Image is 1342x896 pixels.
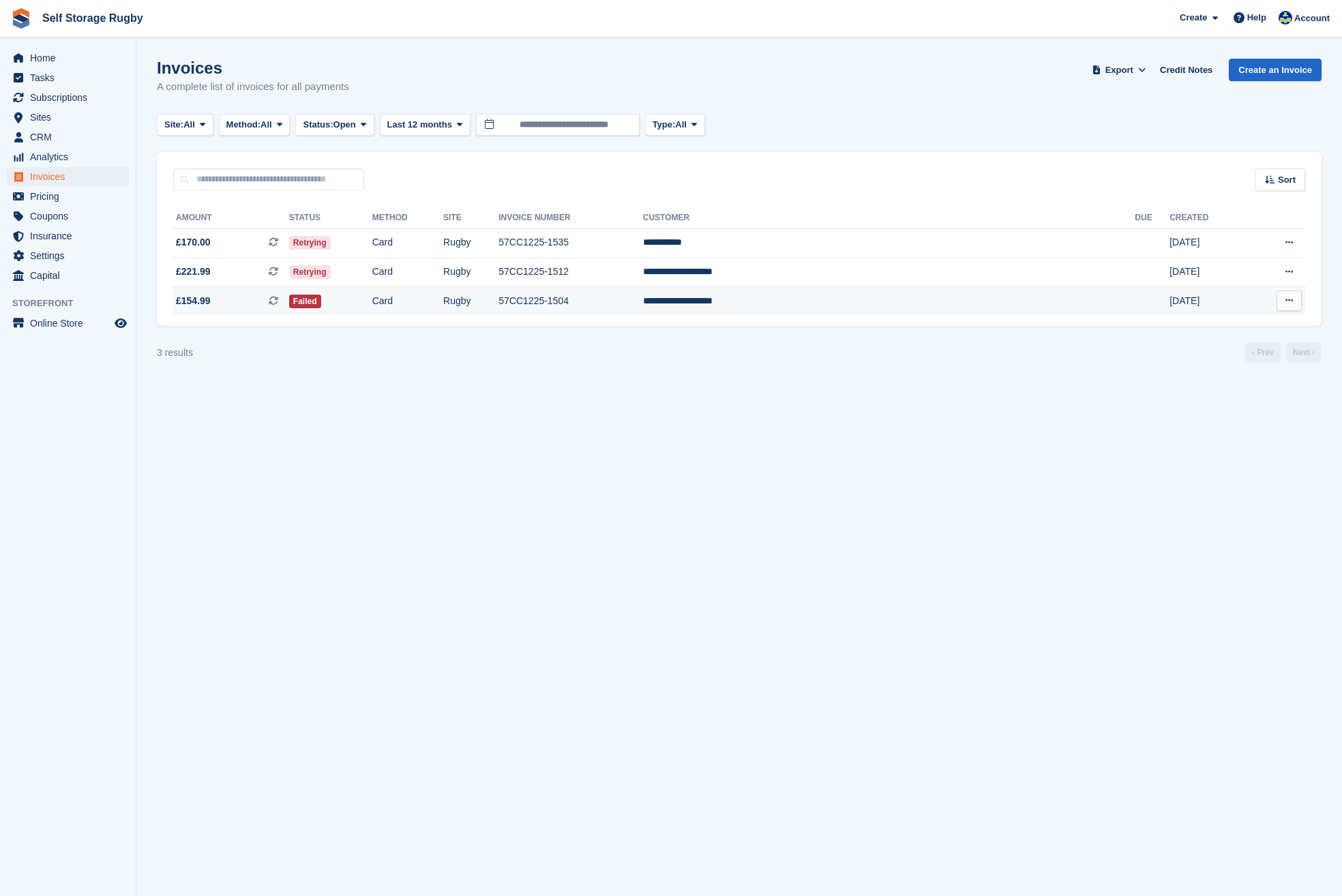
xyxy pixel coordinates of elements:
a: menu [7,314,129,333]
a: menu [7,108,129,127]
span: Coupons [30,207,112,226]
nav: Page [1242,342,1324,363]
a: menu [7,266,129,285]
h1: Invoices [157,59,349,77]
th: Due [1135,207,1169,229]
td: [DATE] [1169,286,1248,315]
span: Pricing [30,187,112,206]
span: Site: [164,118,183,132]
span: Account [1294,12,1330,25]
div: 3 results [157,346,193,360]
a: Next [1286,342,1322,363]
th: Amount [173,207,289,229]
td: Card [372,258,443,287]
a: menu [7,226,129,245]
img: Richard Palmer [1279,11,1292,25]
span: £221.99 [176,265,211,279]
span: Help [1247,11,1266,25]
th: Method [372,207,443,229]
a: menu [7,48,129,68]
span: Method: [226,118,261,132]
a: menu [7,207,129,226]
span: Create [1180,11,1207,25]
p: A complete list of invoices for all payments [157,79,349,95]
span: CRM [30,128,112,147]
span: Online Store [30,314,112,333]
button: Type: All [645,114,705,136]
a: menu [7,167,129,186]
span: Home [30,48,112,68]
span: Sites [30,108,112,127]
button: Method: All [219,114,290,136]
span: £170.00 [176,235,211,250]
button: Status: Open [295,114,374,136]
span: Storefront [12,297,136,310]
span: All [675,118,687,132]
span: £154.99 [176,294,211,308]
span: Open [333,118,356,132]
span: Sort [1278,173,1296,187]
span: Status: [303,118,333,132]
a: menu [7,128,129,147]
span: Analytics [30,147,112,166]
button: Site: All [157,114,213,136]
td: Rugby [443,258,498,287]
span: Settings [30,246,112,265]
td: 57CC1225-1535 [498,228,642,258]
span: Retrying [289,236,331,250]
span: Type: [653,118,676,132]
img: stora-icon-8386f47178a22dfd0bd8f6a31ec36ba5ce8667c1dd55bd0f319d3a0aa187defe.svg [11,8,31,29]
a: menu [7,187,129,206]
td: 57CC1225-1504 [498,286,642,315]
td: Card [372,286,443,315]
a: Preview store [113,315,129,331]
a: menu [7,246,129,265]
span: Subscriptions [30,88,112,107]
th: Site [443,207,498,229]
td: Rugby [443,228,498,258]
td: [DATE] [1169,258,1248,287]
th: Invoice Number [498,207,642,229]
button: Export [1089,59,1149,81]
th: Created [1169,207,1248,229]
th: Customer [643,207,1135,229]
a: menu [7,147,129,166]
span: Last 12 months [387,118,452,132]
td: Card [372,228,443,258]
span: Capital [30,266,112,285]
td: Rugby [443,286,498,315]
a: Previous [1245,342,1281,363]
span: All [260,118,272,132]
a: Create an Invoice [1229,59,1322,81]
a: Credit Notes [1154,59,1218,81]
td: [DATE] [1169,228,1248,258]
span: Invoices [30,167,112,186]
span: Insurance [30,226,112,245]
a: menu [7,88,129,107]
span: Tasks [30,68,112,87]
span: Retrying [289,265,331,279]
td: 57CC1225-1512 [498,258,642,287]
span: Failed [289,295,321,308]
th: Status [289,207,372,229]
a: Self Storage Rugby [37,7,149,29]
a: menu [7,68,129,87]
span: All [183,118,195,132]
button: Last 12 months [380,114,471,136]
span: Export [1105,63,1133,77]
